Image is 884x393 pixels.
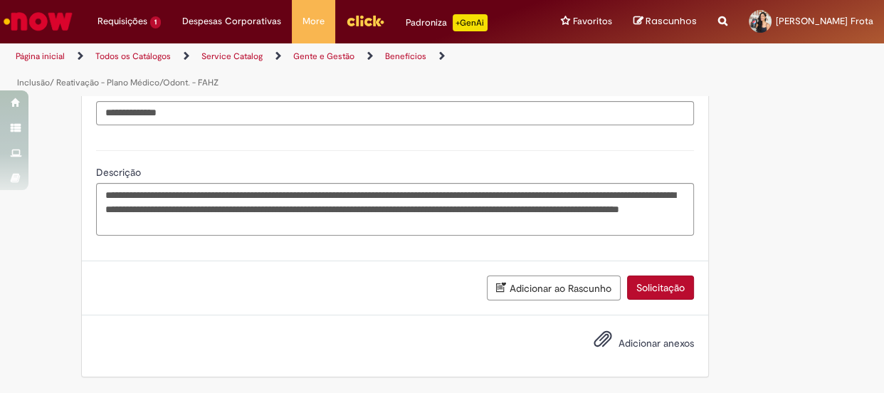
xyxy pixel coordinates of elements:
input: CPF do favorecido [96,101,694,125]
button: Adicionar ao Rascunho [487,276,621,300]
a: Rascunhos [633,15,697,28]
button: Adicionar anexos [590,326,616,359]
span: Adicionar anexos [619,337,694,350]
img: click_logo_yellow_360x200.png [346,10,384,31]
span: Rascunhos [646,14,697,28]
span: Despesas Corporativas [182,14,281,28]
a: Service Catalog [201,51,263,62]
span: Requisições [98,14,147,28]
span: CPF do favorecido [96,84,182,97]
div: Padroniza [406,14,488,31]
img: ServiceNow [1,7,75,36]
a: Gente e Gestão [293,51,354,62]
a: Todos os Catálogos [95,51,171,62]
button: Solicitação [627,276,694,300]
span: Favoritos [573,14,612,28]
p: +GenAi [453,14,488,31]
a: Inclusão/ Reativação - Plano Médico/Odont. - FAHZ [17,77,219,88]
a: Benefícios [385,51,426,62]
span: [PERSON_NAME] Frota [776,15,873,27]
span: Descrição [96,166,144,179]
span: 1 [150,16,161,28]
span: More [302,14,325,28]
textarea: Descrição [96,183,694,236]
ul: Trilhas de página [11,43,579,96]
a: Página inicial [16,51,65,62]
